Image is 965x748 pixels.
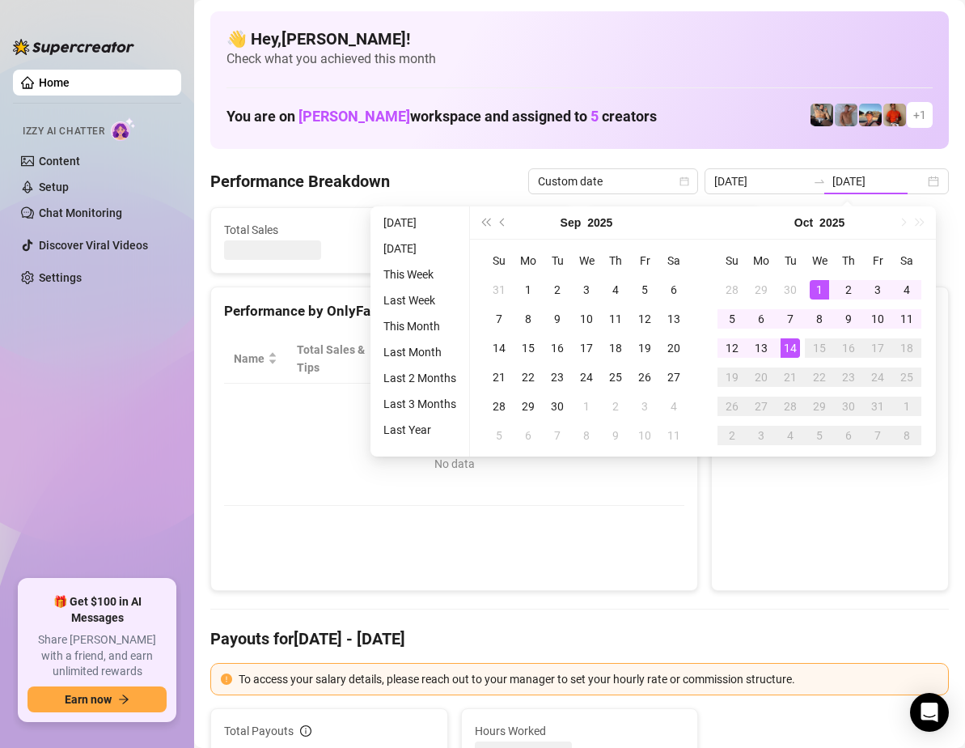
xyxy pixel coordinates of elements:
th: Name [224,334,287,384]
span: calendar [679,176,689,186]
span: Name [234,350,265,368]
h1: You are on workspace and assigned to creators [226,108,657,125]
span: exclamation-circle [221,674,232,685]
div: No data [240,455,668,473]
div: Sales by OnlyFans Creator [725,300,935,322]
span: Messages Sent [600,221,747,239]
div: Performance by OnlyFans Creator [224,300,684,322]
span: Share [PERSON_NAME] with a friend, and earn unlimited rewards [28,632,167,680]
a: Settings [39,271,82,284]
span: Custom date [538,169,688,193]
th: Total Sales & Tips [287,334,389,384]
div: Est. Hours Worked [399,341,472,376]
span: Active Chats [412,221,559,239]
span: Izzy AI Chatter [23,124,104,139]
span: swap-right [813,175,826,188]
span: 🎁 Get $100 in AI Messages [28,594,167,626]
span: 5 [590,108,599,125]
div: Open Intercom Messenger [910,693,949,732]
span: to [813,175,826,188]
button: Earn nowarrow-right [28,686,167,712]
img: George [811,104,833,126]
span: Sales / Hour [504,341,554,376]
span: Check what you achieved this month [226,50,933,68]
span: Total Sales [224,221,371,239]
h4: Performance Breakdown [210,170,390,193]
input: End date [832,172,925,190]
img: Joey [835,104,857,126]
span: Total Payouts [224,722,294,740]
a: Chat Monitoring [39,206,122,219]
th: Chat Conversion [578,334,685,384]
a: Setup [39,181,69,193]
h4: 👋 Hey, [PERSON_NAME] ! [226,28,933,50]
span: info-circle [300,725,311,737]
a: Discover Viral Videos [39,239,148,252]
span: arrow-right [118,694,129,705]
th: Sales / Hour [494,334,577,384]
span: Earn now [65,693,112,706]
div: To access your salary details, please reach out to your manager to set your hourly rate or commis... [239,670,938,688]
img: Justin [883,104,906,126]
span: Hours Worked [475,722,685,740]
span: Total Sales & Tips [297,341,366,376]
a: Content [39,155,80,168]
img: Zach [859,104,882,126]
a: Home [39,76,70,89]
h4: Payouts for [DATE] - [DATE] [210,627,949,650]
input: Start date [714,172,806,190]
span: + 1 [913,106,926,124]
img: logo-BBDzfeDw.svg [13,39,134,55]
span: Chat Conversion [587,341,662,376]
span: [PERSON_NAME] [298,108,410,125]
img: AI Chatter [111,117,136,141]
